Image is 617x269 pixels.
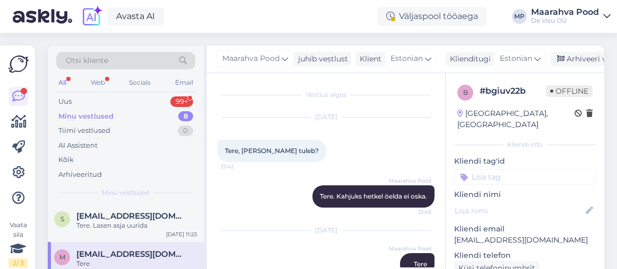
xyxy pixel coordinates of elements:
p: Kliendi email [454,223,596,235]
img: explore-ai [81,5,103,28]
div: 0 [178,125,193,136]
span: Tere. Kahjuks hetkel öelda ei oska. [320,192,427,200]
div: Kliendi info [454,140,596,149]
input: Lisa tag [454,169,596,185]
span: Maarahva Pood [222,53,280,65]
span: 21:45 [392,208,431,216]
div: MP [512,9,527,24]
div: Arhiveeritud [58,169,102,180]
div: [DATE] [218,226,434,235]
div: # bgiuv22b [480,85,546,97]
a: Maarahva PoodDe Visu OÜ [531,8,611,25]
span: M [59,253,65,261]
span: Offline [546,85,593,97]
div: Vaata siia [8,220,28,268]
div: Uus [58,96,72,107]
div: [GEOGRAPHIC_DATA], [GEOGRAPHIC_DATA] [457,108,575,130]
span: Tere [414,260,427,268]
div: 8 [178,111,193,122]
div: 2 / 3 [8,258,28,268]
div: Maarahva Pood [531,8,599,16]
div: [DATE] [218,112,434,122]
div: Minu vestlused [58,111,114,122]
p: Kliendi nimi [454,189,596,200]
input: Lisa nimi [455,205,584,217]
div: Tiimi vestlused [58,125,110,136]
div: Tere. Lasen asja uurida [76,221,197,230]
p: [EMAIL_ADDRESS][DOMAIN_NAME] [454,235,596,246]
span: s [60,215,64,223]
span: Maarahva Pood [389,245,431,253]
span: Tere, [PERSON_NAME] tuleb? [225,147,319,155]
img: Askly Logo [8,54,29,74]
span: Otsi kliente [66,55,108,66]
div: Väljaspool tööaega [378,7,486,26]
div: juhib vestlust [294,53,348,65]
div: Tere [76,259,197,268]
div: [DATE] 11:25 [166,230,197,238]
div: Klient [355,53,381,65]
div: Vestlus algas [218,90,434,100]
span: Marianneloim999@gmail.com [76,249,187,259]
div: Klienditugi [446,53,491,65]
div: De Visu OÜ [531,16,599,25]
span: Maarahva Pood [389,177,431,185]
div: Kõik [58,155,74,165]
span: 21:42 [221,163,260,171]
div: AI Assistent [58,140,98,151]
div: 99+ [170,96,193,107]
span: Estonian [500,53,532,65]
p: Kliendi tag'id [454,156,596,167]
div: Web [89,76,107,89]
p: Kliendi telefon [454,250,596,261]
span: Minu vestlused [102,188,150,198]
span: Estonian [390,53,423,65]
div: All [56,76,68,89]
div: Email [173,76,195,89]
span: b [463,88,468,96]
span: samblaehe@gmail.com [76,211,187,221]
a: Avasta AI [107,7,164,25]
div: Socials [127,76,153,89]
